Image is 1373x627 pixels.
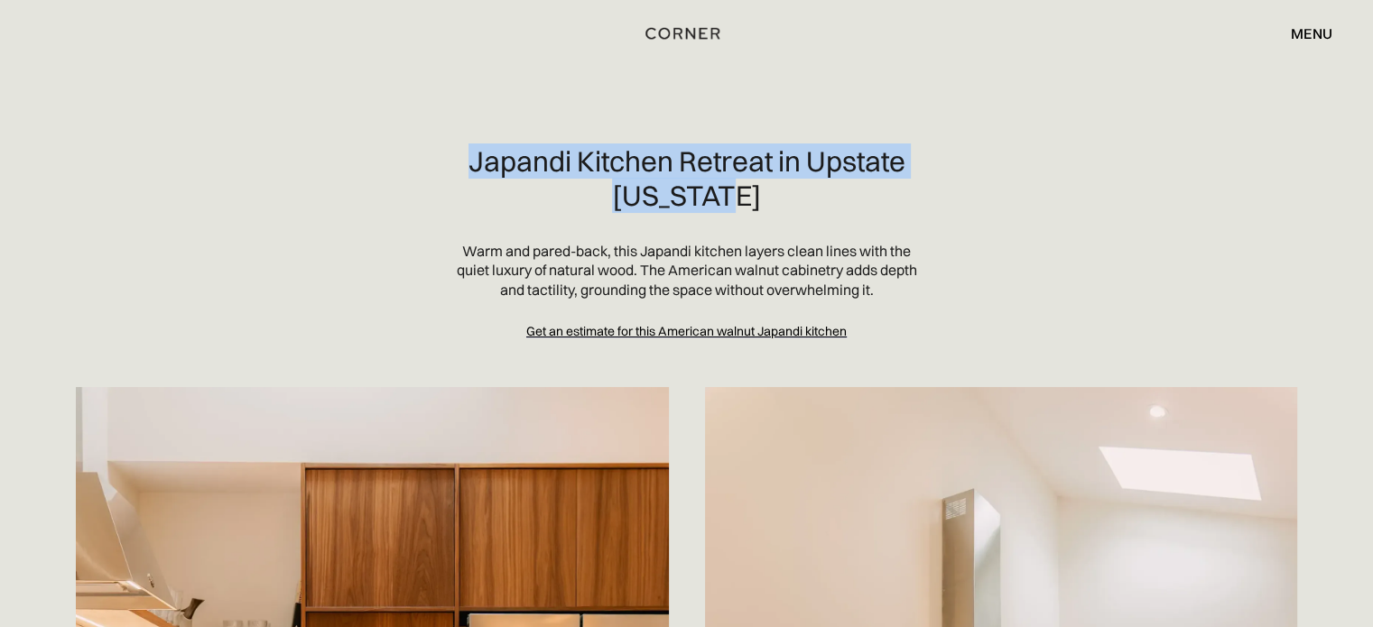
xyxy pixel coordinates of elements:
a: Get an estimate for this American walnut Japandi kitchen [526,323,847,340]
div: menu [1291,26,1332,41]
a: home [639,22,733,45]
h2: Japandi Kitchen Retreat in Upstate [US_STATE] [456,144,918,213]
div: menu [1273,18,1332,49]
p: Warm and pared-back, this Japandi kitchen layers clean lines with the quiet luxury of natural woo... [456,242,918,300]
